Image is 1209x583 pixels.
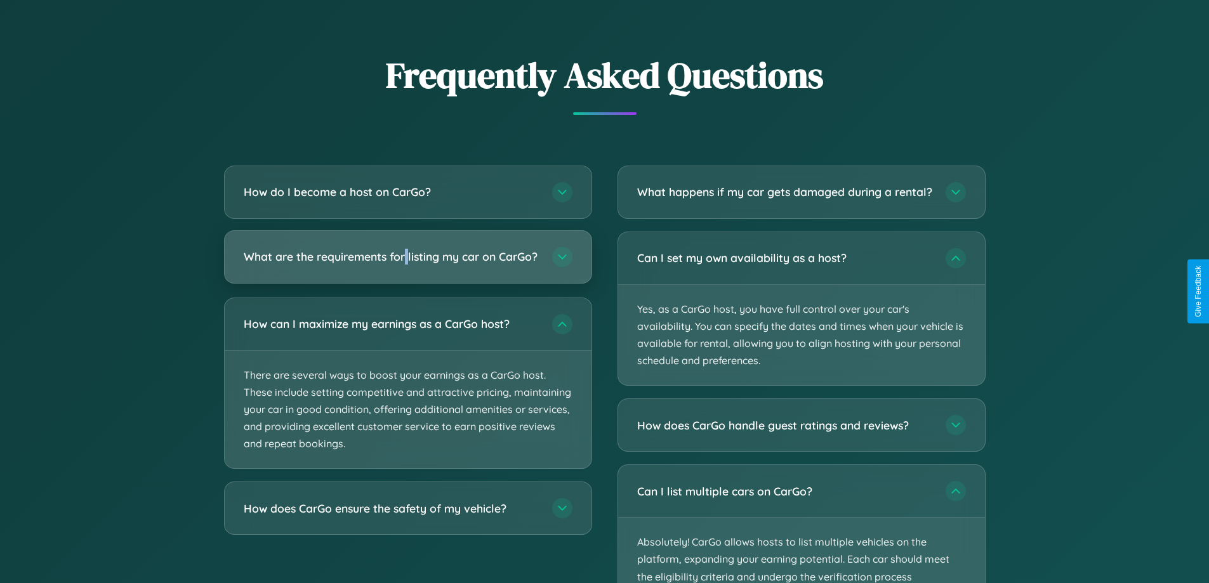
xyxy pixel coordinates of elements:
h3: How does CarGo handle guest ratings and reviews? [637,417,933,433]
h3: Can I set my own availability as a host? [637,250,933,266]
h3: How does CarGo ensure the safety of my vehicle? [244,501,539,516]
div: Give Feedback [1194,266,1203,317]
h3: How can I maximize my earnings as a CarGo host? [244,316,539,332]
p: Yes, as a CarGo host, you have full control over your car's availability. You can specify the dat... [618,285,985,386]
h2: Frequently Asked Questions [224,51,986,100]
h3: What happens if my car gets damaged during a rental? [637,184,933,200]
h3: How do I become a host on CarGo? [244,184,539,200]
p: There are several ways to boost your earnings as a CarGo host. These include setting competitive ... [225,351,591,469]
h3: What are the requirements for listing my car on CarGo? [244,249,539,265]
h3: Can I list multiple cars on CarGo? [637,483,933,499]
